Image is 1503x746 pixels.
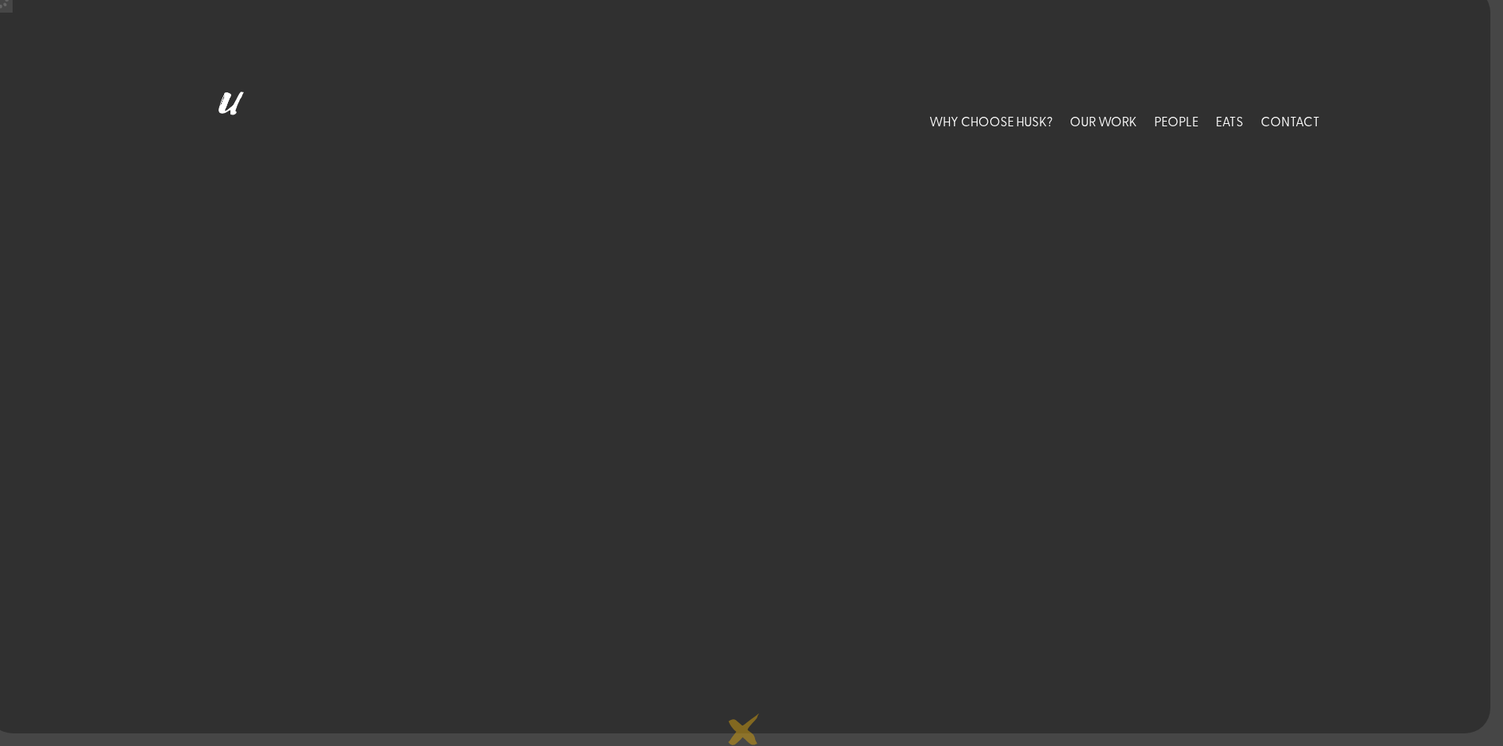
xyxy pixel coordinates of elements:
[929,85,1052,156] a: WHY CHOOSE HUSK?
[1154,85,1198,156] a: PEOPLE
[1261,85,1320,156] a: CONTACT
[1216,85,1243,156] a: EATS
[184,85,271,156] img: Husk logo
[1070,85,1137,156] a: OUR WORK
